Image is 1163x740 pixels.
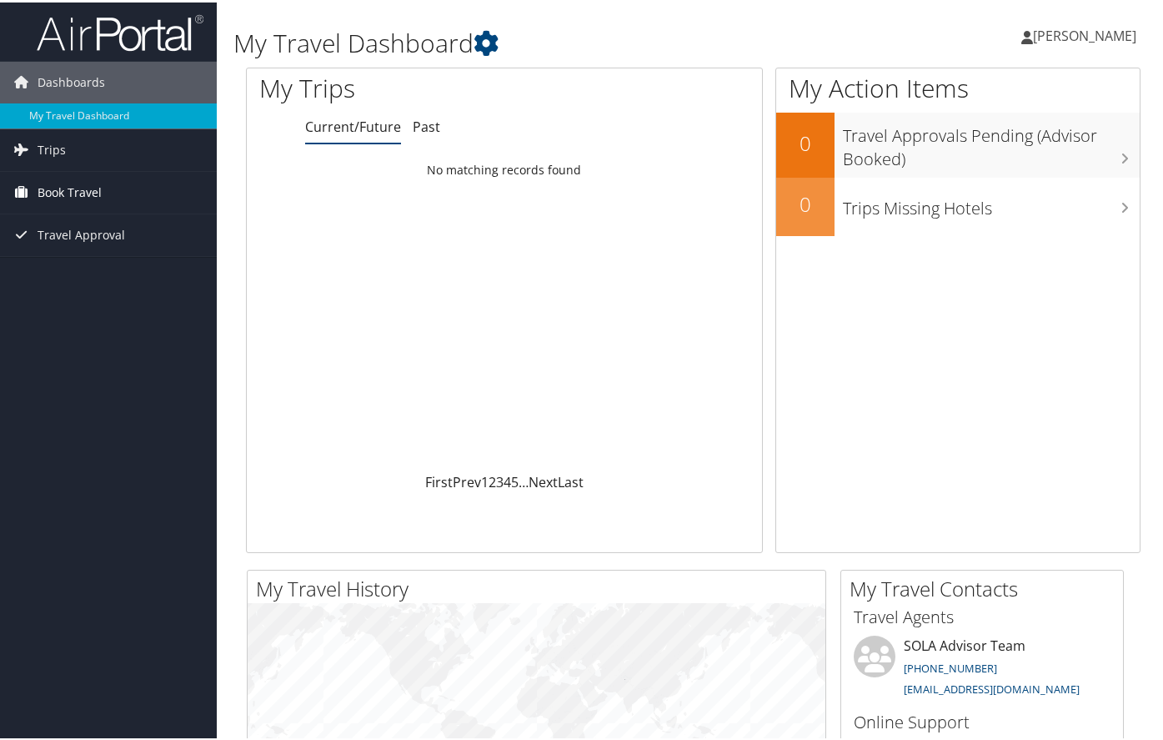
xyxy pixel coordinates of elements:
[38,59,105,101] span: Dashboards
[529,471,558,489] a: Next
[453,471,481,489] a: Prev
[233,23,846,58] h1: My Travel Dashboard
[519,471,529,489] span: …
[38,127,66,169] span: Trips
[843,186,1140,218] h3: Trips Missing Hotels
[247,153,762,183] td: No matching records found
[845,633,1119,702] li: SOLA Advisor Team
[38,169,102,211] span: Book Travel
[854,603,1110,627] h3: Travel Agents
[425,471,453,489] a: First
[776,110,1140,174] a: 0Travel Approvals Pending (Advisor Booked)
[904,658,997,673] a: [PHONE_NUMBER]
[413,115,440,133] a: Past
[776,175,1140,234] a: 0Trips Missing Hotels
[854,708,1110,732] h3: Online Support
[305,115,401,133] a: Current/Future
[37,11,203,50] img: airportal-logo.png
[256,572,825,601] h2: My Travel History
[38,212,125,254] span: Travel Approval
[558,471,584,489] a: Last
[1021,8,1153,58] a: [PERSON_NAME]
[489,471,496,489] a: 2
[850,572,1123,601] h2: My Travel Contacts
[504,471,511,489] a: 4
[259,68,534,103] h1: My Trips
[776,188,835,216] h2: 0
[776,127,835,155] h2: 0
[496,471,504,489] a: 3
[1033,24,1136,43] span: [PERSON_NAME]
[511,471,519,489] a: 5
[481,471,489,489] a: 1
[843,113,1140,169] h3: Travel Approvals Pending (Advisor Booked)
[904,679,1080,694] a: [EMAIL_ADDRESS][DOMAIN_NAME]
[776,68,1140,103] h1: My Action Items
